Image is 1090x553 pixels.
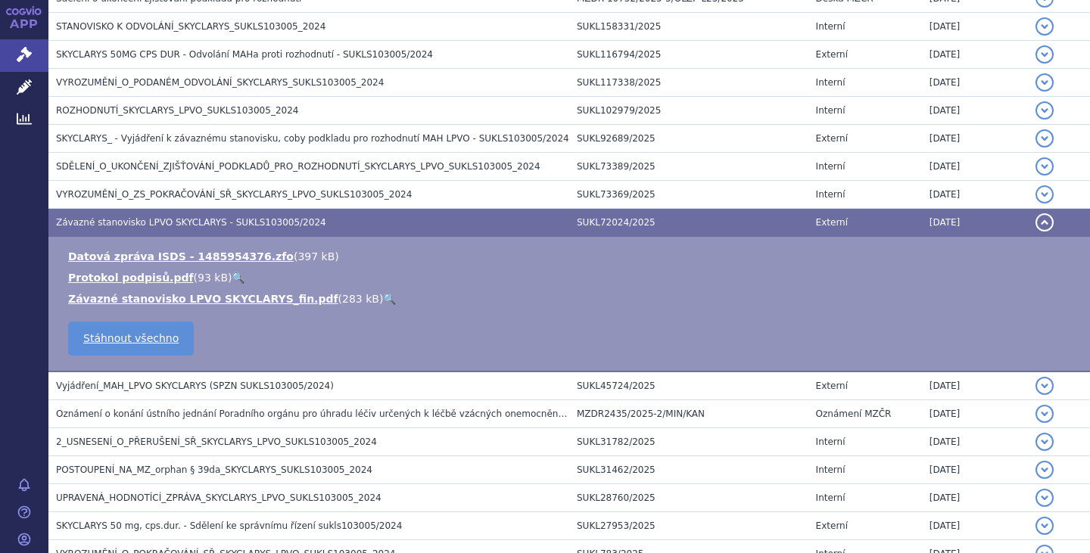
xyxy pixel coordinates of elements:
[816,381,848,391] span: Externí
[342,293,379,305] span: 283 kB
[56,520,402,531] span: SKYCLARYS 50 mg, cps.dur. - Sdělení ke správnímu řízení sukls103005/2024
[816,217,848,228] span: Externí
[383,293,396,305] a: 🔍
[816,161,846,172] span: Interní
[56,409,636,419] span: Oznámení o konání ústního jednání Poradního orgánu pro úhradu léčiv určených k léčbě vzácných one...
[816,105,846,116] span: Interní
[922,13,1028,41] td: [DATE]
[68,270,1075,285] li: ( )
[1035,433,1054,451] button: detail
[922,41,1028,69] td: [DATE]
[56,161,540,172] span: SDĚLENÍ_O_UKONČENÍ_ZJIŠŤOVÁNÍ_PODKLADŮ_PRO_ROZHODNUTÍ_SKYCLARYS_LPVO_SUKLS103005_2024
[569,69,808,97] td: SUKL117338/2025
[297,250,335,263] span: 397 kB
[922,428,1028,456] td: [DATE]
[922,153,1028,181] td: [DATE]
[56,189,412,200] span: VYROZUMĚNÍ_O_ZS_POKRAČOVÁNÍ_SŘ_SKYCLARYS_LPVO_SUKLS103005_2024
[1035,129,1054,148] button: detail
[816,436,846,447] span: Interní
[922,181,1028,209] td: [DATE]
[816,49,848,60] span: Externí
[816,189,846,200] span: Interní
[56,381,334,391] span: Vyjádření_MAH_LPVO SKYCLARYS (SPZN SUKLS103005/2024)
[1035,17,1054,36] button: detail
[1035,73,1054,92] button: detail
[1035,405,1054,423] button: detail
[1035,45,1054,64] button: detail
[922,400,1028,428] td: [DATE]
[56,133,569,144] span: SKYCLARYS_ - Vyjádření k závaznému stanovisku, coby podkladu pro rozhodnutí MAH LPVO - SUKLS10300...
[68,249,1075,264] li: ( )
[1035,377,1054,395] button: detail
[922,484,1028,512] td: [DATE]
[1035,157,1054,176] button: detail
[816,520,848,531] span: Externí
[198,272,228,284] span: 93 kB
[1035,461,1054,479] button: detail
[68,322,194,356] a: Stáhnout všechno
[569,181,808,209] td: SUKL73369/2025
[816,21,846,32] span: Interní
[922,97,1028,125] td: [DATE]
[68,272,194,284] a: Protokol podpisů.pdf
[569,153,808,181] td: SUKL73389/2025
[1035,517,1054,535] button: detail
[56,49,433,60] span: SKYCLARYS 50MG CPS DUR - Odvolání MAHa proti rozhodnutí - SUKLS103005/2024
[569,512,808,540] td: SUKL27953/2025
[1035,213,1054,231] button: detail
[56,436,377,447] span: 2_USNESENÍ_O_PŘERUŠENÍ_SŘ_SKYCLARYS_LPVO_SUKLS103005_2024
[569,41,808,69] td: SUKL116794/2025
[569,484,808,512] td: SUKL28760/2025
[569,209,808,237] td: SUKL72024/2025
[816,492,846,503] span: Interní
[816,464,846,475] span: Interní
[922,209,1028,237] td: [DATE]
[569,371,808,400] td: SUKL45724/2025
[569,400,808,428] td: MZDR2435/2025-2/MIN/KAN
[56,217,326,228] span: Závazné stanovisko LPVO SKYCLARYS - SUKLS103005/2024
[816,133,848,144] span: Externí
[1035,185,1054,203] button: detail
[569,13,808,41] td: SUKL158331/2025
[56,77,384,88] span: VYROZUMĚNÍ_O_PODANÉM_ODVOLÁNÍ_SKYCLARYS_SUKLS103005_2024
[922,125,1028,153] td: [DATE]
[1035,101,1054,120] button: detail
[569,125,808,153] td: SUKL92689/2025
[68,291,1075,306] li: ( )
[816,77,846,88] span: Interní
[56,21,325,32] span: STANOVISKO K ODVOLÁNÍ_SKYCLARYS_SUKLS103005_2024
[922,456,1028,484] td: [DATE]
[922,371,1028,400] td: [DATE]
[569,97,808,125] td: SUKL102979/2025
[56,464,372,475] span: POSTOUPENÍ_NA_MZ_orphan § 39da_SKYCLARYS_SUKLS103005_2024
[569,428,808,456] td: SUKL31782/2025
[816,409,892,419] span: Oznámení MZČR
[922,69,1028,97] td: [DATE]
[569,456,808,484] td: SUKL31462/2025
[232,272,244,284] a: 🔍
[56,492,381,503] span: UPRAVENÁ_HODNOTÍCÍ_ZPRÁVA_SKYCLARYS_LPVO_SUKLS103005_2024
[68,250,294,263] a: Datová zpráva ISDS - 1485954376.zfo
[56,105,298,116] span: ROZHODNUTÍ_SKYCLARYS_LPVO_SUKLS103005_2024
[1035,489,1054,507] button: detail
[922,512,1028,540] td: [DATE]
[68,293,338,305] a: Závazné stanovisko LPVO SKYCLARYS_fin.pdf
